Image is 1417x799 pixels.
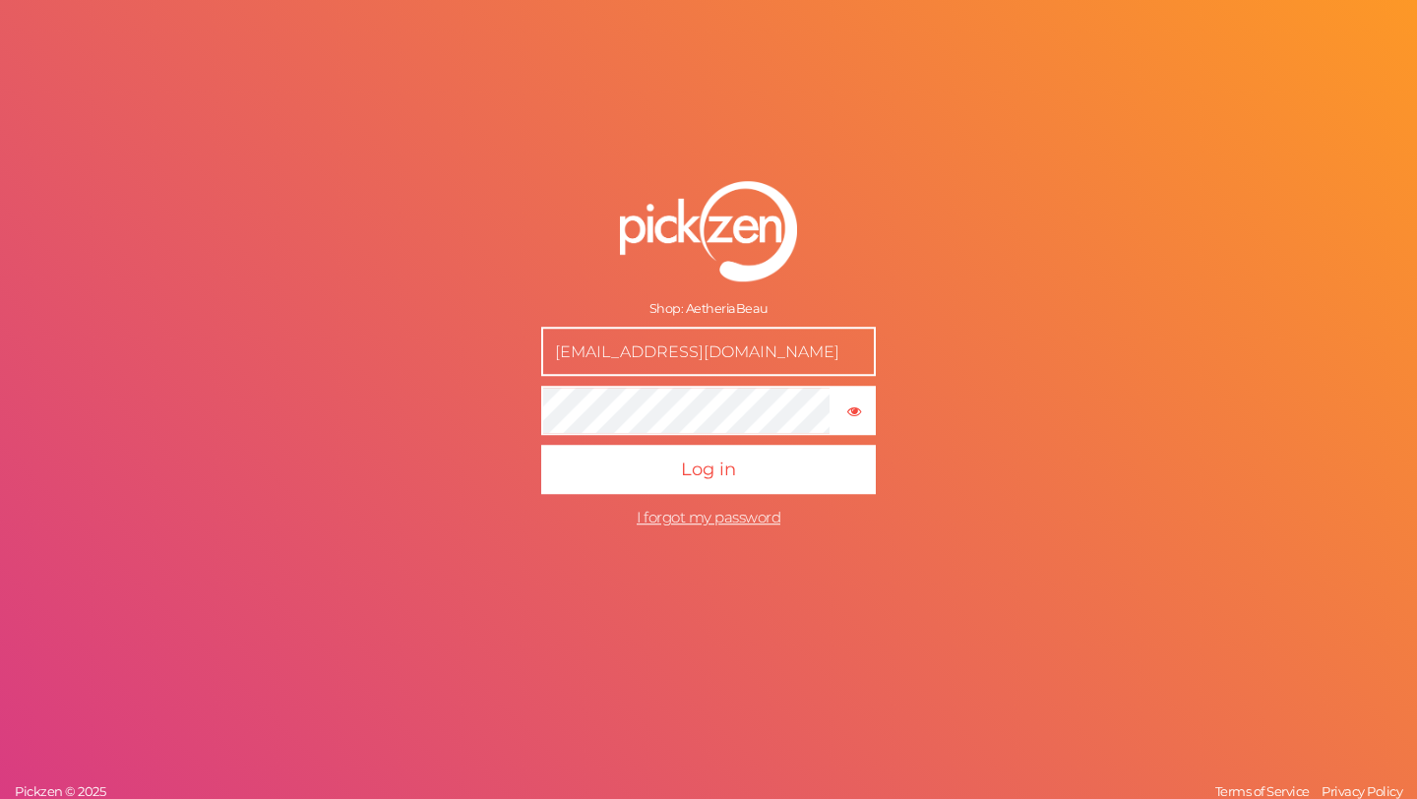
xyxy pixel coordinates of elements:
[541,445,876,494] button: Log in
[1322,783,1402,799] span: Privacy Policy
[541,327,876,376] input: E-mail
[10,783,110,799] a: Pickzen © 2025
[637,508,780,526] a: I forgot my password
[1317,783,1407,799] a: Privacy Policy
[620,182,797,282] img: pz-logo-white.png
[541,301,876,317] div: Shop: AetheriaBeau
[1215,783,1310,799] span: Terms of Service
[681,459,736,480] span: Log in
[1210,783,1315,799] a: Terms of Service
